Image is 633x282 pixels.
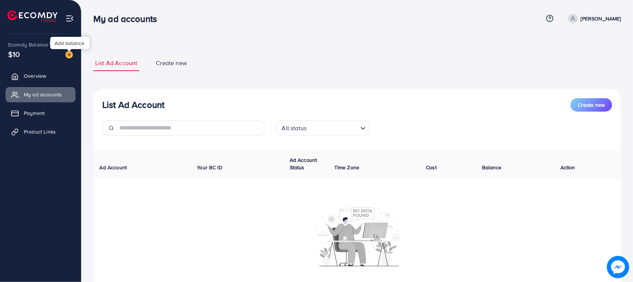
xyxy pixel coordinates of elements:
[8,41,48,48] span: Ecomdy Balance
[315,205,400,266] img: No account
[50,37,89,49] div: Add balance
[578,101,605,109] span: Create new
[6,124,75,139] a: Product Links
[65,51,73,58] img: image
[334,164,359,171] span: Time Zone
[197,164,222,171] span: Your BC ID
[24,109,45,117] span: Payment
[65,14,74,23] img: menu
[6,68,75,83] a: Overview
[24,128,56,135] span: Product Links
[565,14,621,23] a: [PERSON_NAME]
[102,99,164,110] h3: List Ad Account
[607,256,629,278] img: image
[276,121,369,135] div: Search for option
[280,123,308,134] span: All status
[100,164,127,171] span: Ad Account
[156,59,187,67] span: Create new
[309,121,357,134] input: Search for option
[24,91,62,98] span: My ad accounts
[581,14,621,23] p: [PERSON_NAME]
[571,98,612,112] button: Create new
[6,87,75,102] a: My ad accounts
[426,164,437,171] span: Cost
[482,164,502,171] span: Balance
[290,156,317,171] span: Ad Account Status
[560,164,575,171] span: Action
[6,106,75,121] a: Payment
[24,72,46,80] span: Overview
[95,59,137,67] span: List Ad Account
[7,10,58,22] img: logo
[8,49,20,60] span: $10
[93,13,163,24] h3: My ad accounts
